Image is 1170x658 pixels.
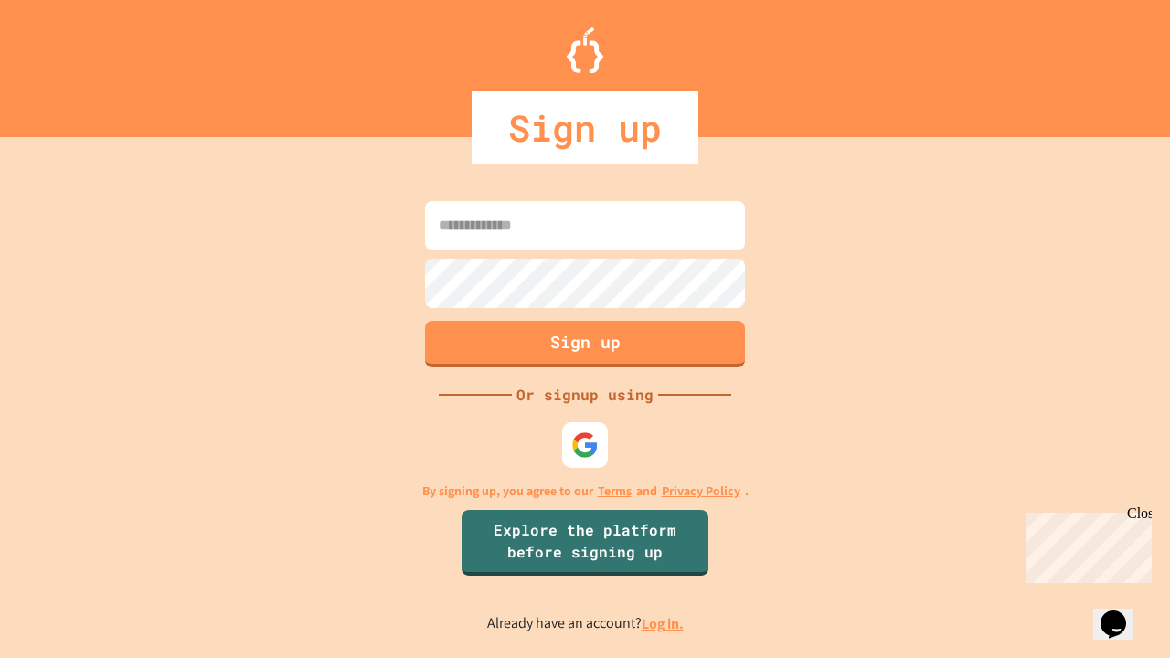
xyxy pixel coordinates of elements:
[422,482,749,501] p: By signing up, you agree to our and .
[642,614,684,633] a: Log in.
[472,91,698,164] div: Sign up
[512,384,658,406] div: Or signup using
[662,482,740,501] a: Privacy Policy
[571,431,599,459] img: google-icon.svg
[598,482,632,501] a: Terms
[1093,585,1152,640] iframe: chat widget
[1018,505,1152,583] iframe: chat widget
[487,612,684,635] p: Already have an account?
[7,7,126,116] div: Chat with us now!Close
[462,510,708,576] a: Explore the platform before signing up
[425,321,745,367] button: Sign up
[567,27,603,73] img: Logo.svg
